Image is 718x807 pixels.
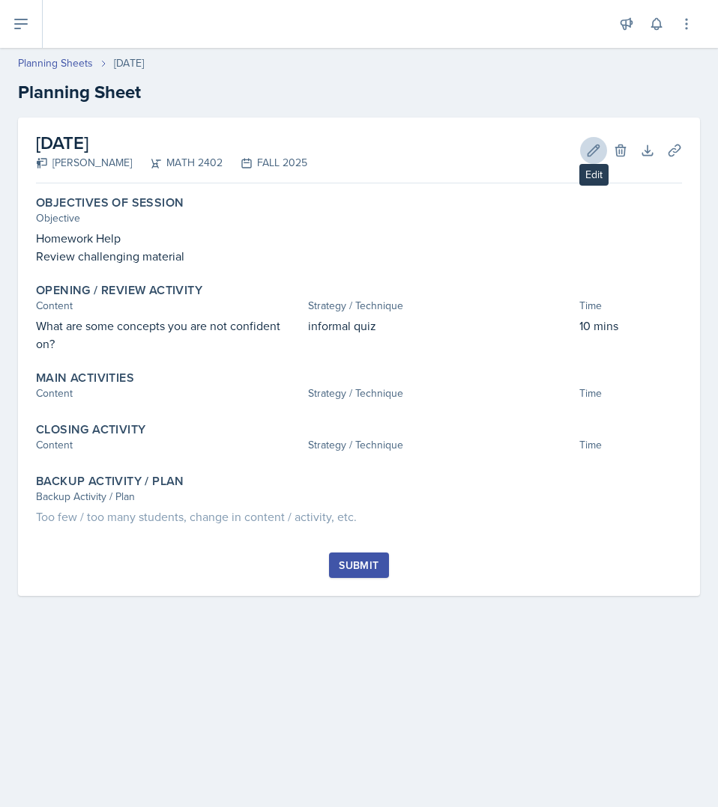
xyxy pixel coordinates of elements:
[329,552,388,578] button: Submit
[579,298,682,314] div: Time
[36,210,682,226] div: Objective
[579,317,682,335] p: 10 mins
[36,474,184,489] label: Backup Activity / Plan
[339,559,378,571] div: Submit
[114,55,144,71] div: [DATE]
[579,386,682,401] div: Time
[36,229,682,247] p: Homework Help
[36,386,302,401] div: Content
[36,283,202,298] label: Opening / Review Activity
[308,437,574,453] div: Strategy / Technique
[36,422,145,437] label: Closing Activity
[36,298,302,314] div: Content
[36,130,307,156] h2: [DATE]
[36,371,134,386] label: Main Activities
[308,386,574,401] div: Strategy / Technique
[132,155,223,171] div: MATH 2402
[36,489,682,505] div: Backup Activity / Plan
[308,317,574,335] p: informal quiz
[36,317,302,353] p: What are some concepts you are not confident on?
[18,55,93,71] a: Planning Sheets
[36,508,682,526] div: Too few / too many students, change in content / activity, etc.
[223,155,307,171] div: FALL 2025
[36,195,184,210] label: Objectives of Session
[580,137,607,164] button: Edit
[308,298,574,314] div: Strategy / Technique
[18,79,700,106] h2: Planning Sheet
[36,247,682,265] p: Review challenging material
[36,155,132,171] div: [PERSON_NAME]
[36,437,302,453] div: Content
[579,437,682,453] div: Time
